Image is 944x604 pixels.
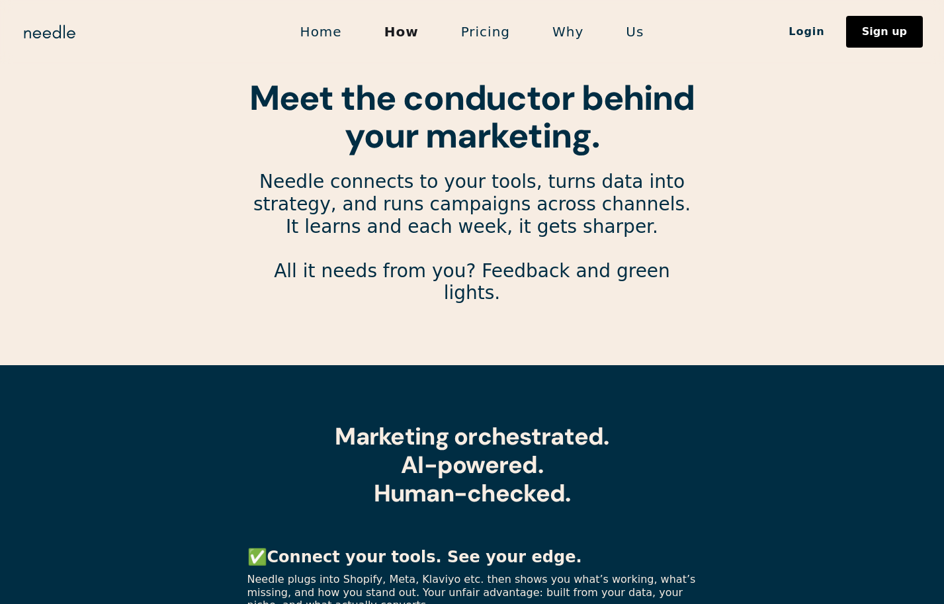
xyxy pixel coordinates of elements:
[440,18,531,46] a: Pricing
[267,548,582,566] strong: Connect your tools. See your edge.
[146,78,223,87] div: Keywords by Traffic
[531,18,605,46] a: Why
[247,547,697,568] p: ✅
[21,21,32,32] img: logo_orange.svg
[36,77,46,87] img: tab_domain_overview_orange.svg
[846,16,923,48] a: Sign up
[767,21,846,43] a: Login
[862,26,907,37] div: Sign up
[50,78,118,87] div: Domain Overview
[363,18,440,46] a: How
[249,75,695,158] strong: Meet the conductor behind your marketing.
[335,421,609,509] strong: Marketing orchestrated. AI-powered. Human-checked.
[605,18,665,46] a: Us
[37,21,65,32] div: v 4.0.25
[247,171,697,326] p: Needle connects to your tools, turns data into strategy, and runs campaigns across channels. It l...
[21,34,32,45] img: website_grey.svg
[279,18,363,46] a: Home
[132,77,142,87] img: tab_keywords_by_traffic_grey.svg
[34,34,146,45] div: Domain: [DOMAIN_NAME]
